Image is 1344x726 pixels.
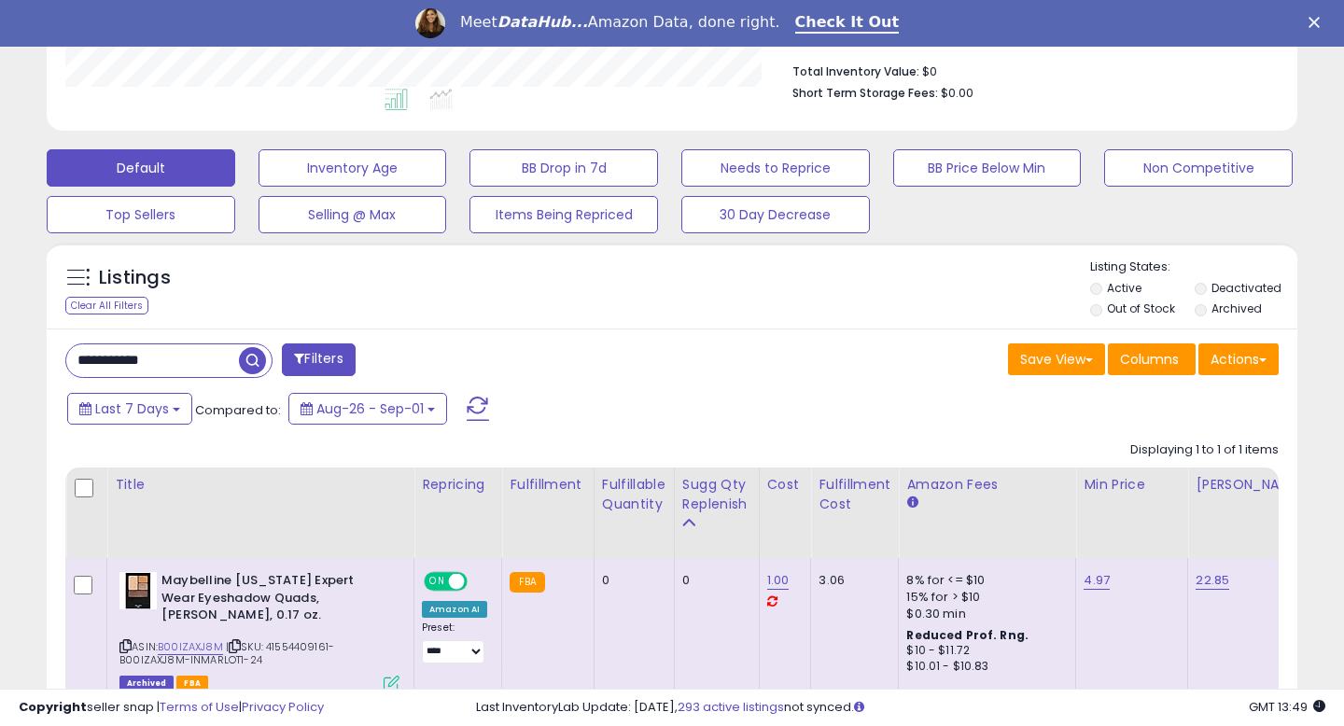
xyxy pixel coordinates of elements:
[906,659,1061,675] div: $10.01 - $10.83
[1107,300,1175,316] label: Out of Stock
[469,196,658,233] button: Items Being Repriced
[259,149,447,187] button: Inventory Age
[259,196,447,233] button: Selling @ Max
[1249,698,1325,716] span: 2025-09-9 13:49 GMT
[819,475,890,514] div: Fulfillment Cost
[465,574,495,590] span: OFF
[1008,343,1105,375] button: Save View
[906,495,917,511] small: Amazon Fees.
[422,621,487,663] div: Preset:
[195,401,281,419] span: Compared to:
[316,399,424,418] span: Aug-26 - Sep-01
[941,84,973,102] span: $0.00
[906,627,1029,643] b: Reduced Prof. Rng.
[682,475,751,514] div: Sugg Qty Replenish
[1309,17,1327,28] div: Close
[678,698,784,716] a: 293 active listings
[674,468,759,558] th: Please note that this number is a calculation based on your required days of coverage and your ve...
[282,343,355,376] button: Filters
[1104,149,1293,187] button: Non Competitive
[1108,343,1196,375] button: Columns
[422,601,487,618] div: Amazon AI
[681,149,870,187] button: Needs to Reprice
[510,475,585,495] div: Fulfillment
[906,643,1061,659] div: $10 - $11.72
[906,589,1061,606] div: 15% for > $10
[893,149,1082,187] button: BB Price Below Min
[819,572,884,589] div: 3.06
[1084,475,1180,495] div: Min Price
[476,699,1325,717] div: Last InventoryLab Update: [DATE], not synced.
[115,475,406,495] div: Title
[19,698,87,716] strong: Copyright
[792,63,919,79] b: Total Inventory Value:
[1130,441,1279,459] div: Displaying 1 to 1 of 1 items
[47,149,235,187] button: Default
[1084,571,1110,590] a: 4.97
[497,13,588,31] i: DataHub...
[242,698,324,716] a: Privacy Policy
[792,59,1265,81] li: $0
[460,13,780,32] div: Meet Amazon Data, done right.
[602,572,660,589] div: 0
[119,572,399,690] div: ASIN:
[160,698,239,716] a: Terms of Use
[161,572,388,629] b: Maybelline [US_STATE] Expert Wear Eyeshadow Quads, [PERSON_NAME], 0.17 oz.
[1196,475,1307,495] div: [PERSON_NAME]
[767,475,804,495] div: Cost
[682,572,745,589] div: 0
[681,196,870,233] button: 30 Day Decrease
[602,475,666,514] div: Fulfillable Quantity
[67,393,192,425] button: Last 7 Days
[95,399,169,418] span: Last 7 Days
[1211,280,1281,296] label: Deactivated
[288,393,447,425] button: Aug-26 - Sep-01
[415,8,445,38] img: Profile image for Georgie
[99,265,171,291] h5: Listings
[47,196,235,233] button: Top Sellers
[906,475,1068,495] div: Amazon Fees
[19,699,324,717] div: seller snap | |
[65,297,148,314] div: Clear All Filters
[767,571,790,590] a: 1.00
[510,572,544,593] small: FBA
[906,572,1061,589] div: 8% for <= $10
[422,475,494,495] div: Repricing
[158,639,223,655] a: B00IZAXJ8M
[1107,280,1141,296] label: Active
[1120,350,1179,369] span: Columns
[469,149,658,187] button: BB Drop in 7d
[119,639,334,667] span: | SKU: 41554409161-B00IZAXJ8M-INMARLOT1-24
[795,13,900,34] a: Check It Out
[792,85,938,101] b: Short Term Storage Fees:
[906,606,1061,622] div: $0.30 min
[1198,343,1279,375] button: Actions
[1196,571,1229,590] a: 22.85
[1090,258,1298,276] p: Listing States:
[119,572,157,609] img: 51jHMVeWGmL._SL40_.jpg
[1211,300,1262,316] label: Archived
[426,574,449,590] span: ON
